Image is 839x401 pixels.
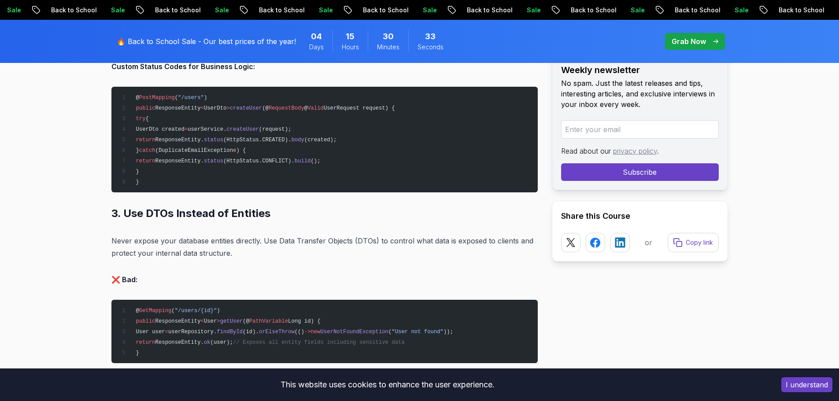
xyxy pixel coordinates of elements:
span: -> [304,329,311,335]
p: Never expose your database entities directly. Use Data Transfer Objects (DTOs) to control what da... [111,235,538,259]
span: Hours [342,43,359,52]
span: @ [304,105,307,111]
strong: ❌ Bad: [111,275,137,284]
a: privacy policy [613,147,657,155]
span: public [136,318,155,324]
span: < [201,105,204,111]
p: Back to School [147,6,207,15]
h2: 3. Use DTOs Instead of Entities [111,206,538,221]
span: { [146,116,149,122]
span: e [233,147,236,154]
span: ResponseEntity [155,318,201,324]
h2: Weekly newsletter [561,64,719,76]
span: status [204,137,223,143]
span: } [136,350,139,356]
span: (() [295,329,304,335]
span: 33 Seconds [425,30,436,43]
input: Enter your email [561,120,719,139]
span: "User not found" [392,329,444,335]
span: User user [136,329,165,335]
span: (DuplicateEmailException [155,147,233,154]
span: } [136,169,139,175]
span: = [185,126,188,132]
p: Copy link [686,238,713,247]
span: ) { [236,147,246,154]
span: orElseThrow [259,329,295,335]
span: ResponseEntity. [155,137,204,143]
span: findById [217,329,243,335]
span: RequestBody [269,105,304,111]
span: catch [139,147,155,154]
span: = [165,329,168,335]
span: build [295,158,311,164]
h2: Share this Course [561,210,719,222]
span: UserDto [204,105,226,111]
p: Read about our . [561,146,719,156]
span: status [204,158,223,164]
p: Back to School [43,6,103,15]
span: ( [171,308,174,314]
span: try [136,116,145,122]
span: userRepository. [168,329,217,335]
p: or [645,237,652,248]
p: Back to School [563,6,623,15]
span: ok [204,339,211,346]
p: Sale [519,6,547,15]
span: GetMapping [139,308,172,314]
p: 🔥 Back to School Sale - Our best prices of the year! [117,36,296,47]
span: UserRequest request) { [324,105,395,111]
span: UserDto created [136,126,184,132]
span: ResponseEntity [155,105,201,111]
span: (HttpStatus.CREATED). [223,137,291,143]
p: Sale [103,6,131,15]
span: (user); [211,339,233,346]
span: (request); [259,126,292,132]
span: ResponseEntity. [155,339,204,346]
span: getUser [220,318,243,324]
p: Grab Now [672,36,706,47]
p: Back to School [251,6,311,15]
p: No spam. Just the latest releases and tips, interesting articles, and exclusive interviews in you... [561,78,719,110]
span: ) [217,308,220,314]
p: Back to School [355,6,415,15]
p: Back to School [667,6,727,15]
span: (HttpStatus.CONFLICT). [223,158,295,164]
span: return [136,339,155,346]
button: Copy link [668,233,719,252]
span: ) [204,95,207,101]
span: PathVariable [249,318,288,324]
span: } [136,179,139,185]
span: 30 Minutes [383,30,394,43]
span: ( [388,329,392,335]
span: ( [175,95,178,101]
span: createUser [226,126,259,132]
span: Valid [307,105,324,111]
span: body [291,137,304,143]
span: userService. [188,126,226,132]
span: )); [444,329,453,335]
span: @ [136,308,139,314]
span: User [204,318,217,324]
span: Days [309,43,324,52]
span: (@ [262,105,269,111]
span: (@ [243,318,249,324]
p: Sale [623,6,651,15]
p: Sale [311,6,339,15]
p: Sale [207,6,235,15]
span: new [311,329,321,335]
span: < [201,318,204,324]
span: return [136,158,155,164]
p: Sale [415,6,443,15]
span: @ [136,95,139,101]
span: public [136,105,155,111]
span: // Exposes all entity fields including sensitive data [233,339,405,346]
span: PostMapping [139,95,175,101]
span: 4 Days [311,30,322,43]
span: > [217,318,220,324]
p: Back to School [771,6,831,15]
button: Accept cookies [781,377,832,392]
span: } [136,147,139,154]
span: Minutes [377,43,399,52]
span: Seconds [418,43,444,52]
span: Long id) { [288,318,321,324]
